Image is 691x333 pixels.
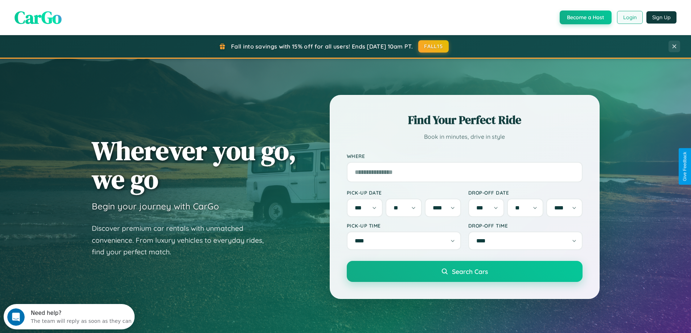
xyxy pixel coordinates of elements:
[452,267,488,275] span: Search Cars
[3,3,135,23] div: Open Intercom Messenger
[92,222,273,258] p: Discover premium car rentals with unmatched convenience. From luxury vehicles to everyday rides, ...
[27,6,128,12] div: Need help?
[347,261,583,282] button: Search Cars
[617,11,643,24] button: Login
[4,304,135,329] iframe: Intercom live chat discovery launcher
[231,43,413,50] span: Fall into savings with 15% off for all users! Ends [DATE] 10am PT.
[682,152,687,181] div: Give Feedback
[92,201,219,212] h3: Begin your journey with CarGo
[468,222,583,229] label: Drop-off Time
[15,5,62,29] span: CarGo
[418,40,449,53] button: FALL15
[7,308,25,326] iframe: Intercom live chat
[646,11,676,24] button: Sign Up
[347,153,583,159] label: Where
[560,11,612,24] button: Become a Host
[468,190,583,196] label: Drop-off Date
[92,136,296,193] h1: Wherever you go, we go
[347,132,583,142] p: Book in minutes, drive in style
[347,190,461,196] label: Pick-up Date
[347,222,461,229] label: Pick-up Time
[27,12,128,20] div: The team will reply as soon as they can
[347,112,583,128] h2: Find Your Perfect Ride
